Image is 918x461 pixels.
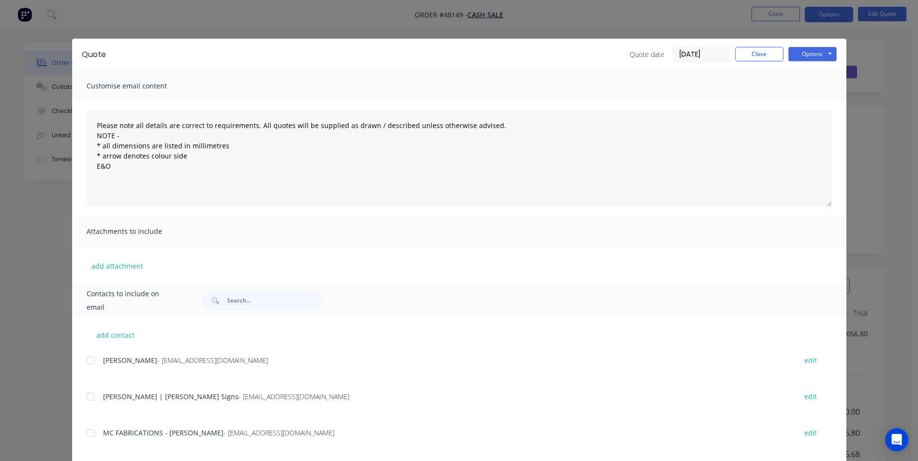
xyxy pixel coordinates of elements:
[788,47,837,61] button: Options
[87,110,832,207] textarea: Please note all details are correct to requirements. All quotes will be supplied as drawn / descr...
[157,356,268,365] span: - [EMAIL_ADDRESS][DOMAIN_NAME]
[885,428,908,451] div: Open Intercom Messenger
[239,392,349,401] span: - [EMAIL_ADDRESS][DOMAIN_NAME]
[103,392,239,401] span: [PERSON_NAME] | [PERSON_NAME] Signs
[87,287,178,314] span: Contacts to include on email
[87,328,145,342] button: add contact
[798,354,823,367] button: edit
[227,291,323,310] input: Search...
[224,428,334,437] span: - [EMAIL_ADDRESS][DOMAIN_NAME]
[798,390,823,403] button: edit
[103,356,157,365] span: [PERSON_NAME]
[87,79,193,93] span: Customise email content
[87,225,193,238] span: Attachments to include
[630,49,664,59] span: Quote date
[735,47,783,61] button: Close
[82,49,106,60] div: Quote
[798,426,823,439] button: edit
[87,259,148,273] button: add attachment
[103,428,224,437] span: MC FABRICATIONS - [PERSON_NAME]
